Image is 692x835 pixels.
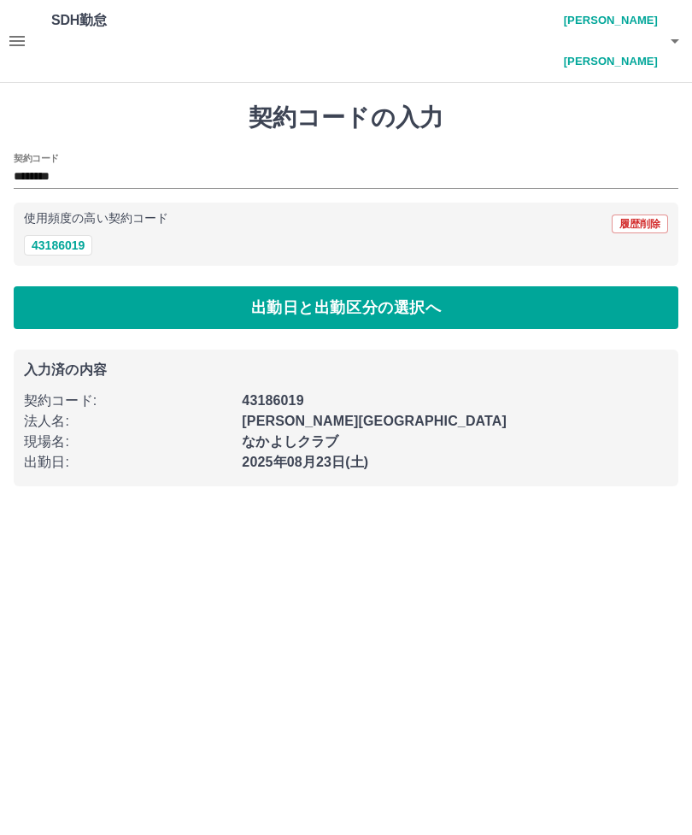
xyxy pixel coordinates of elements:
b: 2025年08月23日(土) [242,455,368,469]
b: [PERSON_NAME][GEOGRAPHIC_DATA] [242,414,507,428]
p: 法人名 : [24,411,232,432]
button: 履歴削除 [612,215,668,233]
p: 契約コード : [24,391,232,411]
button: 43186019 [24,235,92,256]
h1: 契約コードの入力 [14,103,678,132]
b: なかよしクラブ [242,434,338,449]
p: 入力済の内容 [24,363,668,377]
p: 出勤日 : [24,452,232,473]
p: 現場名 : [24,432,232,452]
p: 使用頻度の高い契約コード [24,213,168,225]
button: 出勤日と出勤区分の選択へ [14,286,678,329]
h2: 契約コード [14,151,59,165]
b: 43186019 [242,393,303,408]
